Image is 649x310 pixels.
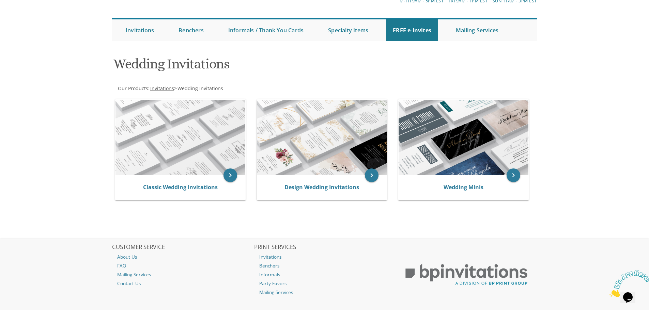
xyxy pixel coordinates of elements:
img: Chat attention grabber [3,3,45,30]
h2: PRINT SERVICES [254,244,395,251]
a: Invitations [150,85,174,92]
a: Invitations [254,252,395,261]
a: Benchers [254,261,395,270]
h2: CUSTOMER SERVICE [112,244,253,251]
img: Classic Wedding Invitations [115,100,245,175]
a: Mailing Services [112,270,253,279]
span: Wedding Invitations [177,85,223,92]
a: Wedding Invitations [177,85,223,92]
div: : [112,85,325,92]
a: FAQ [112,261,253,270]
a: Party Favors [254,279,395,288]
a: Our Products [117,85,148,92]
a: keyboard_arrow_right [223,168,237,182]
img: BP Print Group [396,258,537,292]
iframe: chat widget [607,267,649,300]
img: Wedding Minis [399,100,528,175]
a: Invitations [119,19,161,41]
a: keyboard_arrow_right [507,168,520,182]
a: Mailing Services [254,288,395,297]
a: Classic Wedding Invitations [143,183,218,191]
h1: Wedding Invitations [113,56,391,77]
a: About Us [112,252,253,261]
a: Benchers [172,19,211,41]
a: Informals / Thank You Cards [221,19,310,41]
a: Informals [254,270,395,279]
a: Specialty Items [321,19,375,41]
a: Mailing Services [449,19,505,41]
a: keyboard_arrow_right [365,168,378,182]
a: FREE e-Invites [386,19,438,41]
a: Contact Us [112,279,253,288]
a: Design Wedding Invitations [284,183,359,191]
a: Wedding Minis [444,183,483,191]
span: > [174,85,223,92]
img: Design Wedding Invitations [257,100,387,175]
